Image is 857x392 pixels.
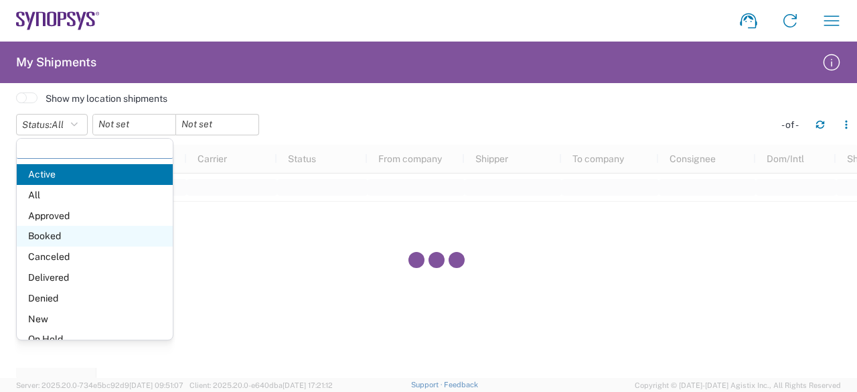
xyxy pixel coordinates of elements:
a: Feedback [444,381,478,389]
label: Show my location shipments [46,92,167,105]
span: All [17,185,173,206]
a: Support [411,381,445,389]
span: Active [17,164,173,185]
span: Copyright © [DATE]-[DATE] Agistix Inc., All Rights Reserved [635,379,841,391]
span: Delivered [17,267,173,288]
span: Denied [17,288,173,309]
button: Status:All [16,114,88,135]
span: Server: 2025.20.0-734e5bc92d9 [16,381,183,389]
h2: My Shipments [16,54,96,70]
input: Not set [93,115,175,135]
span: Booked [17,226,173,247]
span: On Hold [17,329,173,350]
input: Not set [176,115,258,135]
span: Client: 2025.20.0-e640dba [189,381,333,389]
div: - of - [781,119,805,131]
span: Canceled [17,247,173,267]
span: Approved [17,206,173,226]
span: [DATE] 09:51:07 [129,381,183,389]
span: [DATE] 17:21:12 [283,381,333,389]
span: All [52,119,64,130]
span: New [17,309,173,330]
